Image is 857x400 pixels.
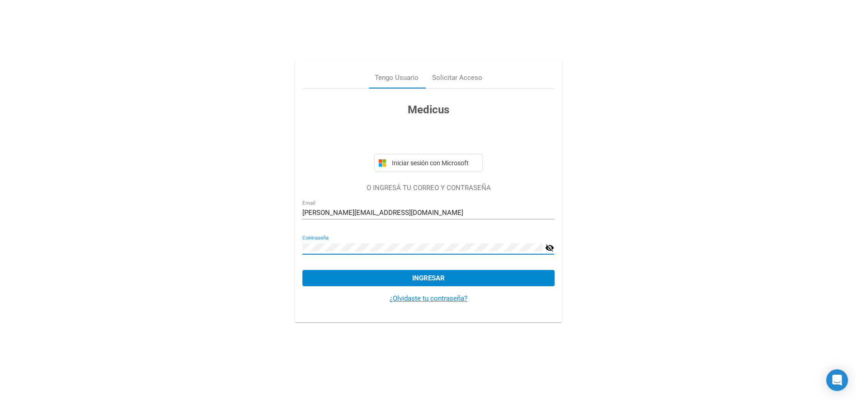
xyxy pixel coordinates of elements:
span: Ingresar [412,274,445,282]
div: Open Intercom Messenger [826,369,848,391]
span: Iniciar sesión con Microsoft [390,159,479,167]
button: Iniciar sesión con Microsoft [374,154,483,172]
div: Solicitar Acceso [432,73,482,83]
mat-icon: visibility_off [545,242,554,253]
h3: Medicus [302,102,554,118]
iframe: Botón de Acceder con Google [370,128,487,148]
div: Tengo Usuario [375,73,419,83]
a: ¿Olvidaste tu contraseña? [390,294,467,302]
button: Ingresar [302,270,554,286]
p: O INGRESÁ TU CORREO Y CONTRASEÑA [302,183,554,193]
